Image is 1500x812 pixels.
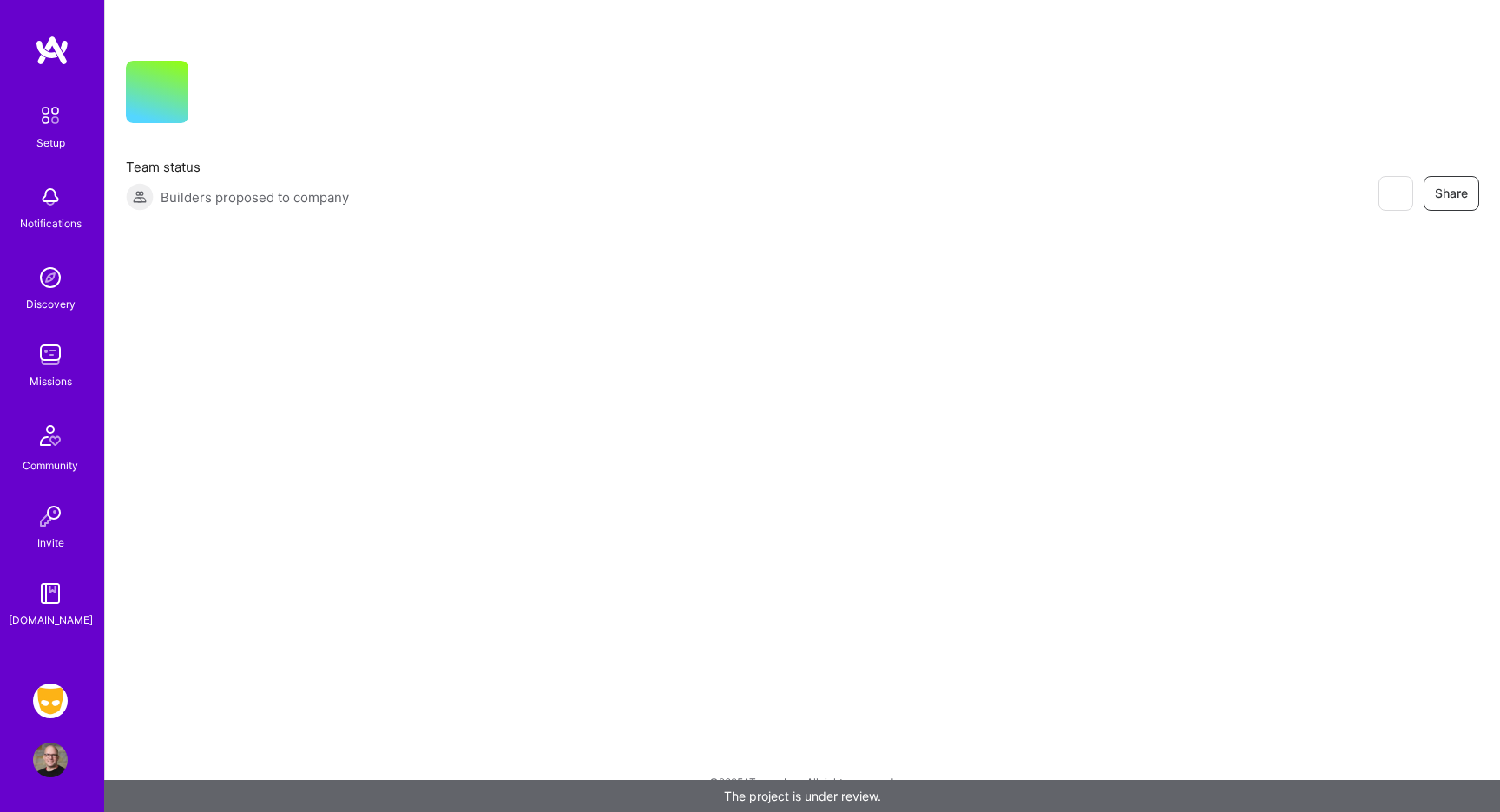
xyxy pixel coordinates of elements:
img: discovery [33,260,68,295]
div: Missions [30,372,72,390]
span: Team status [126,158,349,176]
img: setup [32,97,69,134]
img: User Avatar [33,743,68,777]
a: Grindr: Mobile + BE + Cloud [29,684,72,718]
span: Builders proposed to company [161,188,349,206]
div: Community [23,456,78,475]
i: icon EyeClosed [1388,187,1402,200]
i: icon CompanyGray [209,88,223,102]
div: Discovery [26,295,76,313]
img: Community [30,415,71,456]
img: Grindr: Mobile + BE + Cloud [33,684,68,718]
img: guide book [33,576,68,611]
a: User Avatar [29,743,72,777]
div: [DOMAIN_NAME] [9,611,93,629]
img: teamwork [33,337,68,372]
img: Builders proposed to company [126,183,154,211]
div: Notifications [20,214,82,232]
img: bell [33,180,68,214]
div: Invite [37,534,64,552]
div: Setup [36,134,65,152]
img: logo [35,35,69,66]
img: Invite [33,499,68,534]
div: The project is under review. [104,780,1500,812]
button: Share [1424,176,1479,211]
span: Share [1435,185,1468,202]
